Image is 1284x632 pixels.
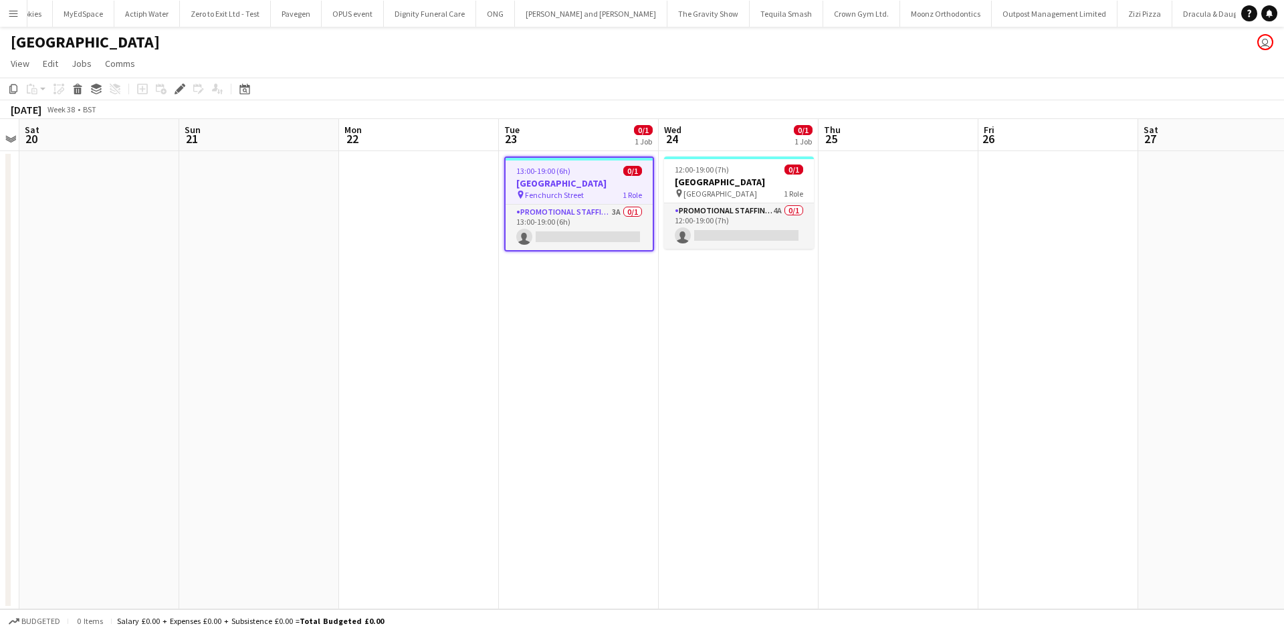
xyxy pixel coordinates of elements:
span: 26 [982,131,994,146]
span: 13:00-19:00 (6h) [516,166,570,176]
a: Edit [37,55,64,72]
span: Week 38 [44,104,78,114]
span: 1 Role [623,190,642,200]
span: Sat [25,124,39,136]
span: Fenchurch Street [525,190,584,200]
span: Sat [1144,124,1158,136]
span: Fri [984,124,994,136]
span: 12:00-19:00 (7h) [675,165,729,175]
button: Moonz Orthodontics [900,1,992,27]
div: [DATE] [11,103,41,116]
app-card-role: Promotional Staffing (Brand Ambassadors)4A0/112:00-19:00 (7h) [664,203,814,249]
span: 24 [662,131,681,146]
span: Wed [664,124,681,136]
span: 25 [822,131,841,146]
button: Dracula & Daughters [1172,1,1266,27]
span: 21 [183,131,201,146]
span: View [11,58,29,70]
app-user-avatar: Ellie Allen [1257,34,1273,50]
div: Salary £0.00 + Expenses £0.00 + Subsistence £0.00 = [117,616,384,626]
a: Comms [100,55,140,72]
span: Mon [344,124,362,136]
div: 1 Job [635,136,652,146]
span: 1 Role [784,189,803,199]
a: View [5,55,35,72]
h3: [GEOGRAPHIC_DATA] [506,177,653,189]
button: [PERSON_NAME] and [PERSON_NAME] [515,1,667,27]
button: The Gravity Show [667,1,750,27]
span: Budgeted [21,617,60,626]
span: 0/1 [634,125,653,135]
app-card-role: Promotional Staffing (Brand Ambassadors)3A0/113:00-19:00 (6h) [506,205,653,250]
span: 27 [1142,131,1158,146]
app-job-card: 13:00-19:00 (6h)0/1[GEOGRAPHIC_DATA] Fenchurch Street1 RolePromotional Staffing (Brand Ambassador... [504,156,654,251]
span: [GEOGRAPHIC_DATA] [683,189,757,199]
h1: [GEOGRAPHIC_DATA] [11,32,160,52]
button: Tequila Smash [750,1,823,27]
span: Tue [504,124,520,136]
button: Budgeted [7,614,62,629]
span: Sun [185,124,201,136]
button: MyEdSpace [53,1,114,27]
span: Jobs [72,58,92,70]
span: 20 [23,131,39,146]
h3: [GEOGRAPHIC_DATA] [664,176,814,188]
span: Edit [43,58,58,70]
div: 1 Job [794,136,812,146]
button: Zizi Pizza [1117,1,1172,27]
span: 0/1 [623,166,642,176]
span: 22 [342,131,362,146]
div: BST [83,104,96,114]
button: Dignity Funeral Care [384,1,476,27]
button: Actiph Water [114,1,180,27]
button: Crown Gym Ltd. [823,1,900,27]
span: Comms [105,58,135,70]
span: 23 [502,131,520,146]
button: Zero to Exit Ltd - Test [180,1,271,27]
button: ONG [476,1,515,27]
span: 0/1 [784,165,803,175]
span: 0 items [74,616,106,626]
app-job-card: 12:00-19:00 (7h)0/1[GEOGRAPHIC_DATA] [GEOGRAPHIC_DATA]1 RolePromotional Staffing (Brand Ambassado... [664,156,814,249]
button: OPUS event [322,1,384,27]
span: Thu [824,124,841,136]
span: Total Budgeted £0.00 [300,616,384,626]
span: 0/1 [794,125,813,135]
button: Outpost Management Limited [992,1,1117,27]
a: Jobs [66,55,97,72]
button: Pavegen [271,1,322,27]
